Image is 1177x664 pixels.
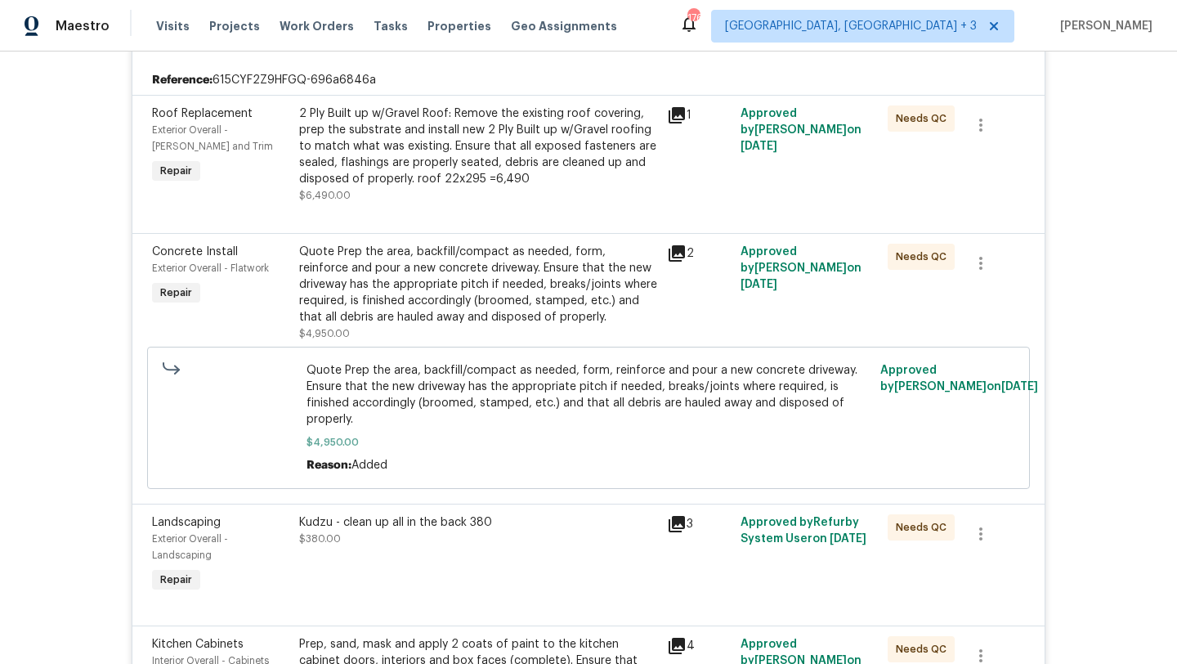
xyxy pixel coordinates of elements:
[152,534,228,560] span: Exterior Overall - Landscaping
[830,533,866,545] span: [DATE]
[152,263,269,273] span: Exterior Overall - Flatwork
[132,65,1045,95] div: 615CYF2Z9HFGQ-696a6846a
[307,460,351,471] span: Reason:
[152,639,244,650] span: Kitchen Cabinets
[896,110,953,127] span: Needs QC
[152,72,213,88] b: Reference:
[427,18,491,34] span: Properties
[152,125,273,151] span: Exterior Overall - [PERSON_NAME] and Trim
[299,514,657,531] div: Kudzu - clean up all in the back 380
[152,517,221,528] span: Landscaping
[725,18,977,34] span: [GEOGRAPHIC_DATA], [GEOGRAPHIC_DATA] + 3
[56,18,110,34] span: Maestro
[741,517,866,545] span: Approved by Refurby System User on
[152,246,238,258] span: Concrete Install
[880,365,1038,393] span: Approved by [PERSON_NAME] on
[299,329,350,339] span: $4,950.00
[896,519,953,536] span: Needs QC
[299,105,657,187] div: 2 Ply Built up w/Gravel Roof: Remove the existing roof covering, prep the substrate and install n...
[299,244,657,325] div: Quote Prep the area, backfill/compact as needed, form, reinforce and pour a new concrete driveway...
[209,18,260,34] span: Projects
[687,10,699,26] div: 176
[299,191,351,200] span: $6,490.00
[741,108,861,152] span: Approved by [PERSON_NAME] on
[351,460,387,471] span: Added
[667,636,731,656] div: 4
[280,18,354,34] span: Work Orders
[667,514,731,534] div: 3
[156,18,190,34] span: Visits
[152,108,253,119] span: Roof Replacement
[299,534,341,544] span: $380.00
[307,362,871,428] span: Quote Prep the area, backfill/compact as needed, form, reinforce and pour a new concrete driveway...
[896,249,953,265] span: Needs QC
[154,285,199,301] span: Repair
[741,246,861,290] span: Approved by [PERSON_NAME] on
[741,279,777,290] span: [DATE]
[1001,381,1038,393] span: [DATE]
[307,434,871,451] span: $4,950.00
[154,572,199,588] span: Repair
[374,20,408,32] span: Tasks
[154,163,199,179] span: Repair
[511,18,617,34] span: Geo Assignments
[667,105,731,125] div: 1
[896,641,953,657] span: Needs QC
[1054,18,1152,34] span: [PERSON_NAME]
[741,141,777,152] span: [DATE]
[667,244,731,263] div: 2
